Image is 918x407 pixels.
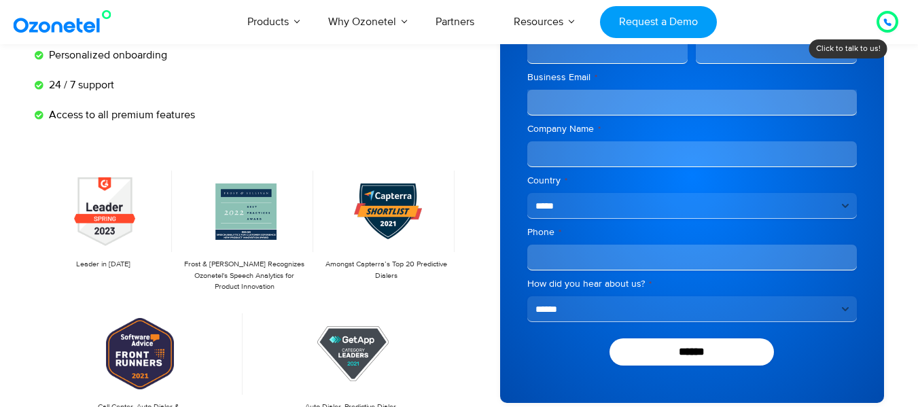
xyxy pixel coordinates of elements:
label: Country [527,174,857,188]
span: Access to all premium features [46,107,195,123]
p: Leader in [DATE] [41,259,165,270]
label: Phone [527,226,857,239]
span: 24 / 7 support [46,77,114,93]
p: Amongst Capterra’s Top 20 Predictive Dialers [324,259,448,281]
p: Frost & [PERSON_NAME] Recognizes Ozonetel's Speech Analytics for Product Innovation [183,259,306,293]
a: Request a Demo [600,6,716,38]
label: How did you hear about us? [527,277,857,291]
label: Company Name [527,122,857,136]
label: Business Email [527,71,857,84]
span: Personalized onboarding [46,47,167,63]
